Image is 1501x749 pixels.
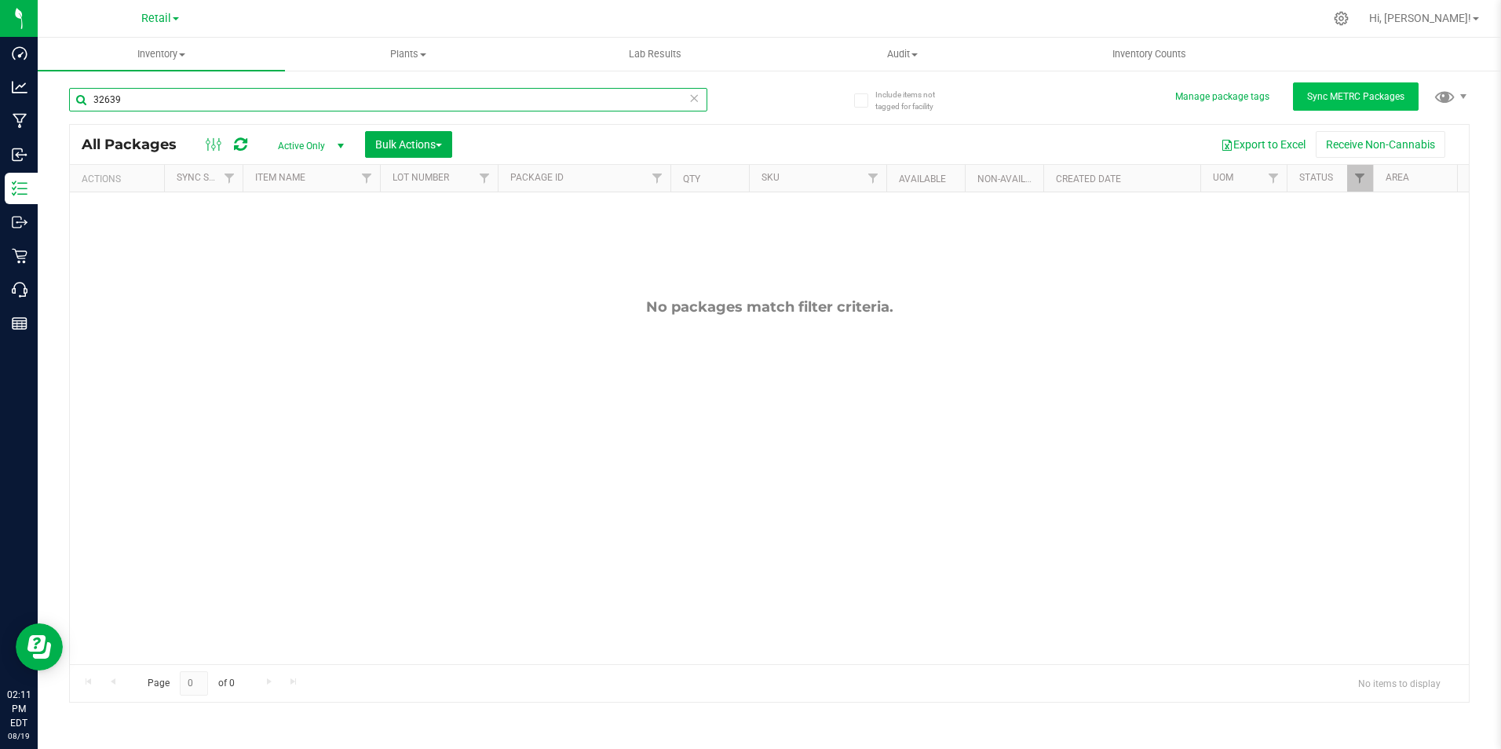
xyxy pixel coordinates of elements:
[1211,131,1316,158] button: Export to Excel
[899,174,946,185] a: Available
[393,172,449,183] a: Lot Number
[977,174,1047,185] a: Non-Available
[683,174,700,185] a: Qty
[82,174,158,185] div: Actions
[860,165,886,192] a: Filter
[875,89,954,112] span: Include items not tagged for facility
[177,172,237,183] a: Sync Status
[689,88,700,108] span: Clear
[375,138,442,151] span: Bulk Actions
[1091,47,1207,61] span: Inventory Counts
[1056,174,1121,185] a: Created Date
[1026,38,1273,71] a: Inventory Counts
[38,47,285,61] span: Inventory
[1369,12,1471,24] span: Hi, [PERSON_NAME]!
[531,38,779,71] a: Lab Results
[12,147,27,163] inline-svg: Inbound
[645,165,670,192] a: Filter
[70,298,1469,316] div: No packages match filter criteria.
[780,47,1025,61] span: Audit
[12,214,27,230] inline-svg: Outbound
[510,172,564,183] a: Package ID
[16,623,63,670] iframe: Resource center
[82,136,192,153] span: All Packages
[12,248,27,264] inline-svg: Retail
[12,282,27,298] inline-svg: Call Center
[286,47,531,61] span: Plants
[7,730,31,742] p: 08/19
[12,79,27,95] inline-svg: Analytics
[1316,131,1445,158] button: Receive Non-Cannabis
[255,172,305,183] a: Item Name
[1261,165,1287,192] a: Filter
[12,46,27,61] inline-svg: Dashboard
[354,165,380,192] a: Filter
[12,181,27,196] inline-svg: Inventory
[217,165,243,192] a: Filter
[12,316,27,331] inline-svg: Reports
[1175,90,1269,104] button: Manage package tags
[608,47,703,61] span: Lab Results
[1331,11,1351,26] div: Manage settings
[365,131,452,158] button: Bulk Actions
[1307,91,1404,102] span: Sync METRC Packages
[285,38,532,71] a: Plants
[761,172,780,183] a: SKU
[1293,82,1419,111] button: Sync METRC Packages
[141,12,171,25] span: Retail
[7,688,31,730] p: 02:11 PM EDT
[1213,172,1233,183] a: UOM
[1346,671,1453,695] span: No items to display
[1347,165,1373,192] a: Filter
[1386,172,1409,183] a: Area
[69,88,707,111] input: Search Package ID, Item Name, SKU, Lot or Part Number...
[779,38,1026,71] a: Audit
[134,671,247,696] span: Page of 0
[38,38,285,71] a: Inventory
[12,113,27,129] inline-svg: Manufacturing
[1299,172,1333,183] a: Status
[472,165,498,192] a: Filter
